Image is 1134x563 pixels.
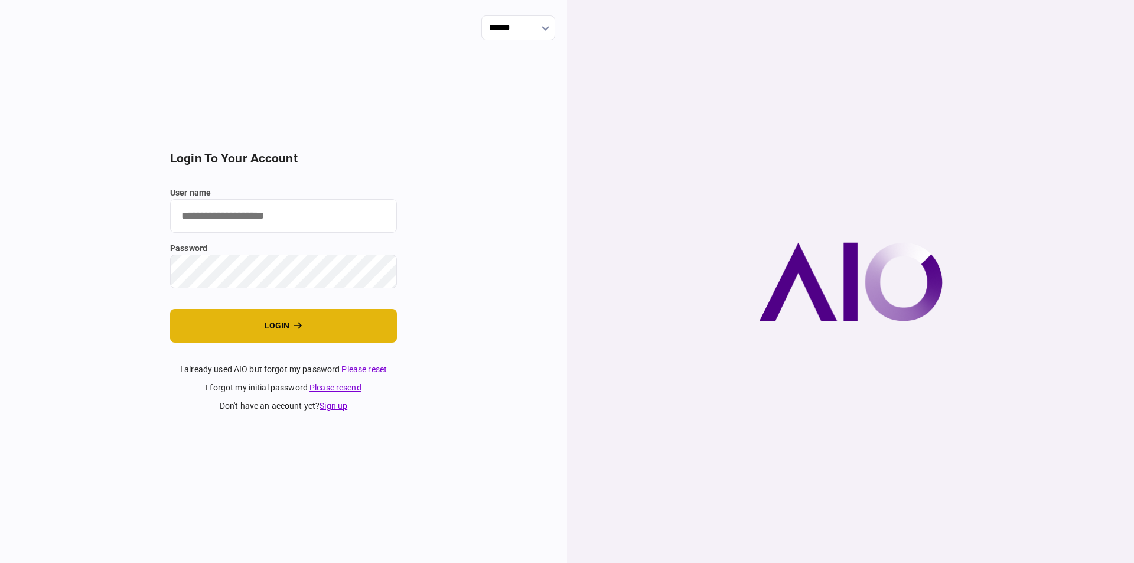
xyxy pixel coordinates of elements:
[309,383,361,392] a: Please resend
[170,382,397,394] div: I forgot my initial password
[170,309,397,343] button: login
[759,242,943,321] img: AIO company logo
[170,187,397,199] label: user name
[170,151,397,166] h2: login to your account
[481,15,555,40] input: show language options
[170,242,397,255] label: password
[170,400,397,412] div: don't have an account yet ?
[170,255,397,288] input: password
[320,401,347,411] a: Sign up
[341,365,387,374] a: Please reset
[170,363,397,376] div: I already used AIO but forgot my password
[170,199,397,233] input: user name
